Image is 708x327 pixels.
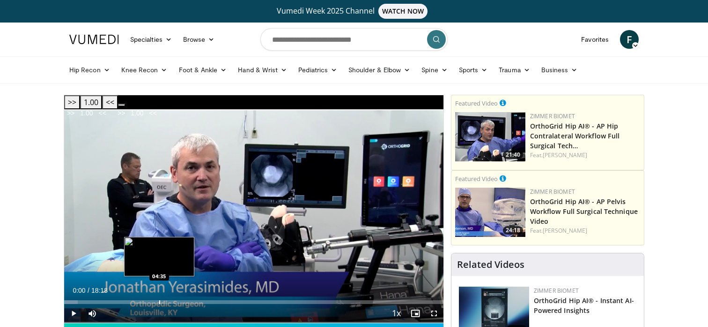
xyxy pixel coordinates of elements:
small: Featured Video [455,175,498,183]
button: >> [64,95,80,109]
a: OrthoGrid Hip AI® - AP Pelvis Workflow Full Surgical Technique Video [530,197,638,226]
a: Knee Recon [116,61,173,79]
a: Shoulder & Elbow [343,61,416,79]
a: Trauma [493,61,536,79]
a: Specialties [125,30,177,49]
div: Progress Bar [64,300,443,304]
video-js: Video Player [64,109,443,323]
img: image.jpeg [124,237,194,276]
a: 21:40 [455,112,525,161]
a: Vumedi Week 2025 ChannelWATCH NOW [71,4,637,19]
div: Feat. [530,227,640,235]
a: [PERSON_NAME] [543,151,587,159]
button: Playback Rate [387,304,406,323]
h4: Related Videos [457,259,524,270]
span: 24:18 [503,226,523,235]
a: Foot & Ankle [173,61,233,79]
button: << [102,95,118,109]
button: 1.00 [80,95,102,109]
a: Hip Recon [64,61,116,79]
a: OrthoGrid Hip AI® - AP Hip Contralateral Workflow Full Surgical Tech… [530,122,620,150]
span: 18:18 [91,287,108,294]
a: OrthoGrid Hip AI® - Instant AI-Powered Insights [534,296,634,315]
img: 96a9cbbb-25ee-4404-ab87-b32d60616ad7.150x105_q85_crop-smart_upscale.jpg [455,112,525,161]
a: Browse [177,30,221,49]
a: 24:18 [455,188,525,237]
a: Business [536,61,583,79]
img: VuMedi Logo [69,35,119,44]
a: Sports [453,61,494,79]
span: / [88,287,89,294]
img: c80c1d29-5d08-4b57-b833-2b3295cd5297.150x105_q85_crop-smart_upscale.jpg [455,188,525,237]
div: Feat. [530,151,640,160]
a: Spine [416,61,453,79]
a: Favorites [575,30,614,49]
a: F [620,30,639,49]
a: Hand & Wrist [232,61,293,79]
a: Zimmer Biomet [530,112,575,120]
button: Enable picture-in-picture mode [406,304,425,323]
a: [PERSON_NAME] [543,227,587,235]
button: Play [64,304,83,323]
button: Mute [83,304,102,323]
button: Fullscreen [425,304,443,323]
a: Zimmer Biomet [534,287,579,295]
span: WATCH NOW [378,4,428,19]
input: Search topics, interventions [260,28,448,51]
a: Zimmer Biomet [530,188,575,196]
small: Featured Video [455,99,498,107]
a: Pediatrics [293,61,343,79]
span: 21:40 [503,151,523,159]
span: 0:00 [73,287,85,294]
